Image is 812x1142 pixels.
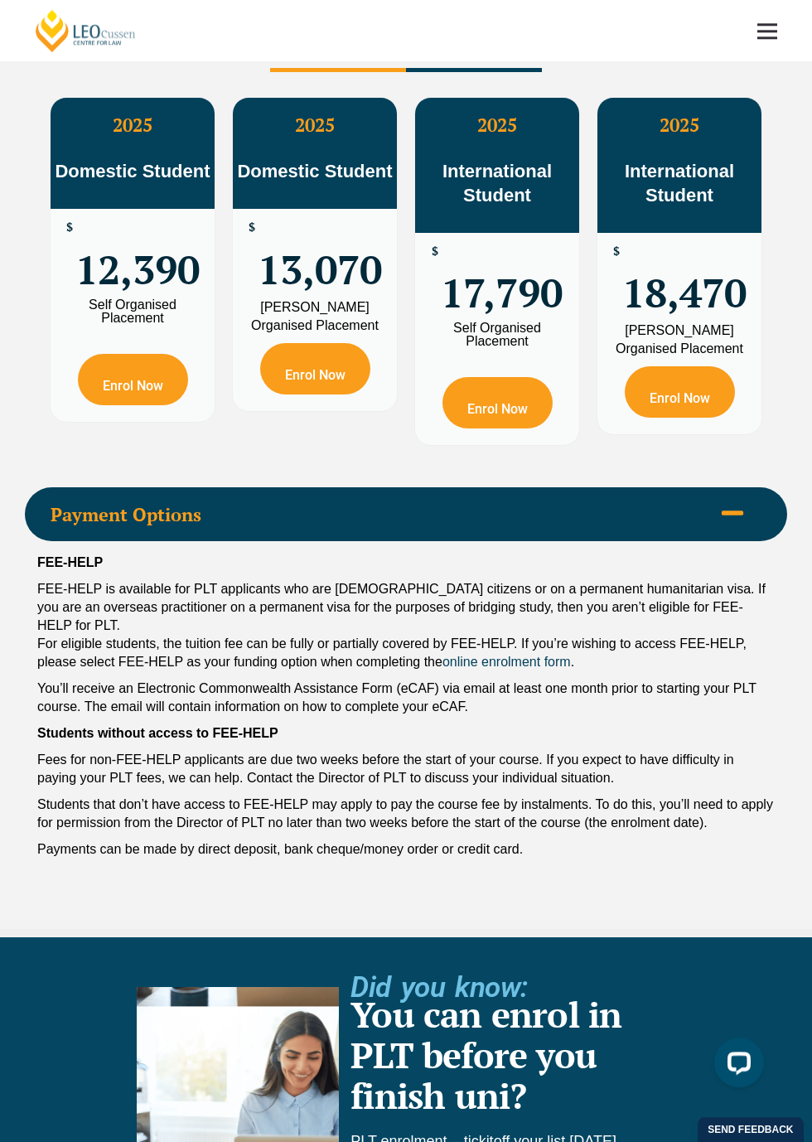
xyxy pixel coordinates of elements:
[625,161,734,206] span: International Student
[442,161,552,206] span: International Student
[51,506,712,524] span: Payment Options
[258,221,382,286] span: 13,070
[625,366,735,418] a: Enrol Now
[432,245,438,258] span: $
[245,298,384,335] div: [PERSON_NAME] Organised Placement
[260,343,370,394] a: Enrol Now
[622,245,747,310] span: 18,470
[442,377,553,428] a: Enrol Now
[350,990,621,1119] a: You can enrol in PLT before you finish uni?
[237,161,392,181] span: Domestic Student
[33,8,138,53] a: [PERSON_NAME] Centre for Law
[613,245,620,258] span: $
[78,354,188,405] a: Enrol Now
[610,322,749,358] div: [PERSON_NAME] Organised Placement
[51,114,215,136] h3: 2025
[37,580,775,671] p: FEE-HELP is available for PLT applicants who are [DEMOGRAPHIC_DATA] citizens or on a permanent hu...
[55,161,210,181] span: Domestic Student
[249,221,255,234] span: $
[37,555,103,569] strong: FEE-HELP
[63,298,202,325] div: Self Organised Placement
[597,114,761,136] h3: 2025
[442,655,571,669] a: online enrolment form
[233,114,397,136] h3: 2025
[37,726,278,740] strong: Students without access to FEE-HELP
[37,796,775,832] p: Students that don’t have access to FEE-HELP may apply to pay the course fee by instalments. To do...
[66,221,73,234] span: $
[37,840,775,859] p: Payments can be made by direct deposit, bank cheque/money order or credit card.
[75,221,200,286] span: 12,390
[37,680,775,716] p: You’ll receive an Electronic Commonwealth Assistance Form (eCAF) via email at least one month pri...
[415,114,579,136] h3: 2025
[701,1031,771,1101] iframe: LiveChat chat widget
[441,245,563,310] span: 17,790
[428,322,567,348] div: Self Organised Placement
[37,751,775,787] p: Fees for non-FEE-HELP applicants are due two weeks before the start of your course. If you expect...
